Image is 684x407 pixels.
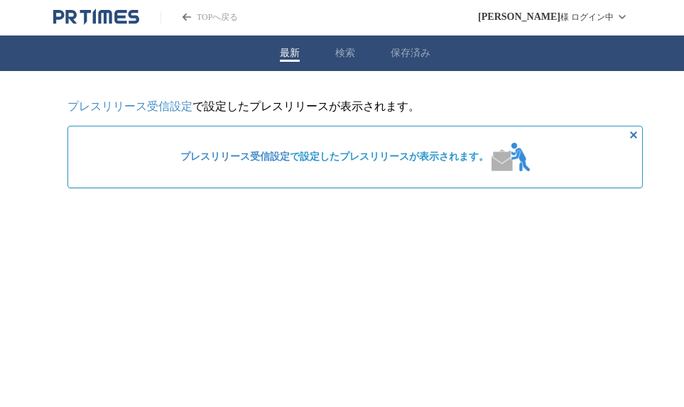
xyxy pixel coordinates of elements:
[478,11,560,23] span: [PERSON_NAME]
[53,9,139,26] a: PR TIMESのトップページはこちら
[625,126,642,143] button: 非表示にする
[335,47,355,60] button: 検索
[67,99,643,114] p: で設定したプレスリリースが表示されます。
[161,11,238,23] a: PR TIMESのトップページはこちら
[391,47,430,60] button: 保存済み
[180,151,290,162] a: プレスリリース受信設定
[67,100,192,112] a: プレスリリース受信設定
[280,47,300,60] button: 最新
[180,151,489,163] span: で設定したプレスリリースが表示されます。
